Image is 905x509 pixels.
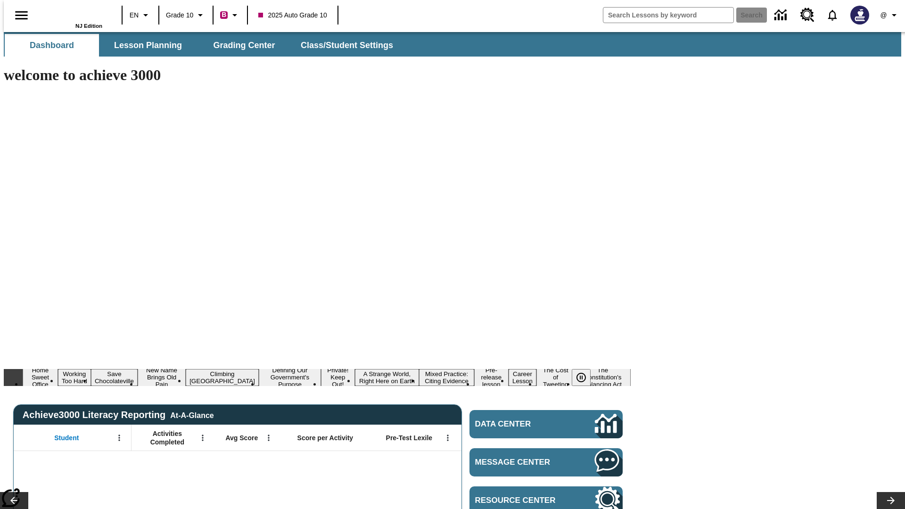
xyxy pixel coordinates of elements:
[419,369,474,386] button: Slide 9 Mixed Practice: Citing Evidence
[216,7,244,24] button: Boost Class color is violet red. Change class color
[441,431,455,445] button: Open Menu
[186,369,259,386] button: Slide 5 Climbing Mount Tai
[297,434,354,442] span: Score per Activity
[58,369,91,386] button: Slide 2 Working Too Hard
[136,429,198,446] span: Activities Completed
[8,1,35,29] button: Open side menu
[877,492,905,509] button: Lesson carousel, Next
[572,369,600,386] div: Pause
[41,3,102,29] div: Home
[258,10,327,20] span: 2025 Auto Grade 10
[91,369,138,386] button: Slide 3 Save Chocolateville
[845,3,875,27] button: Select a new avatar
[130,10,139,20] span: EN
[4,66,631,84] h1: welcome to achieve 3000
[4,32,901,57] div: SubNavbar
[475,458,567,467] span: Message Center
[225,434,258,442] span: Avg Score
[75,23,102,29] span: NJ Edition
[536,365,575,389] button: Slide 12 The Cost of Tweeting
[575,365,631,389] button: Slide 13 The Constitution's Balancing Act
[138,365,186,389] button: Slide 4 New Name Brings Old Pain
[820,3,845,27] a: Notifications
[474,365,509,389] button: Slide 10 Pre-release lesson
[162,7,210,24] button: Grade: Grade 10, Select a grade
[125,7,156,24] button: Language: EN, Select a language
[170,410,214,420] div: At-A-Glance
[469,448,623,476] a: Message Center
[475,496,567,505] span: Resource Center
[23,365,58,389] button: Slide 1 Home Sweet Office
[321,365,355,389] button: Slide 7 Private! Keep Out!
[469,410,623,438] a: Data Center
[880,10,887,20] span: @
[259,365,321,389] button: Slide 6 Defining Our Government's Purpose
[41,4,102,23] a: Home
[213,40,275,51] span: Grading Center
[166,10,193,20] span: Grade 10
[262,431,276,445] button: Open Menu
[101,34,195,57] button: Lesson Planning
[572,369,591,386] button: Pause
[112,431,126,445] button: Open Menu
[795,2,820,28] a: Resource Center, Will open in new tab
[196,431,210,445] button: Open Menu
[850,6,869,25] img: Avatar
[197,34,291,57] button: Grading Center
[54,434,79,442] span: Student
[603,8,733,23] input: search field
[222,9,226,21] span: B
[5,34,99,57] button: Dashboard
[301,40,393,51] span: Class/Student Settings
[30,40,74,51] span: Dashboard
[386,434,433,442] span: Pre-Test Lexile
[769,2,795,28] a: Data Center
[475,419,563,429] span: Data Center
[355,369,420,386] button: Slide 8 A Strange World, Right Here on Earth
[23,410,214,420] span: Achieve3000 Literacy Reporting
[293,34,401,57] button: Class/Student Settings
[4,34,402,57] div: SubNavbar
[114,40,182,51] span: Lesson Planning
[875,7,905,24] button: Profile/Settings
[509,369,536,386] button: Slide 11 Career Lesson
